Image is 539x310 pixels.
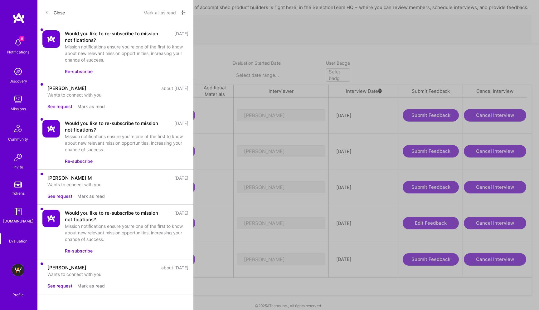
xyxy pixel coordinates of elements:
[47,103,72,110] button: See request
[65,30,171,43] div: Would you like to re-subscribe to mission notifications?
[9,238,27,244] div: Evaluation
[65,158,93,164] button: Re-subscribe
[77,282,105,289] button: Mark as read
[161,264,188,271] div: about [DATE]
[174,175,188,181] div: [DATE]
[47,181,188,188] div: Wants to connect with you
[47,282,72,289] button: See request
[174,210,188,223] div: [DATE]
[3,218,33,224] div: [DOMAIN_NAME]
[12,36,24,49] img: bell
[65,133,188,153] div: Mission notifications ensure you’re one of the first to know about new relevant mission opportuni...
[45,7,65,17] button: Close
[174,30,188,43] div: [DATE]
[65,43,188,63] div: Mission notifications ensure you’re one of the first to know about new relevant mission opportuni...
[12,93,24,106] img: teamwork
[42,120,60,137] img: Company Logo
[77,103,105,110] button: Mark as read
[8,136,28,142] div: Community
[65,247,93,254] button: Re-subscribe
[12,190,25,197] div: Tokens
[65,68,93,75] button: Re-subscribe
[47,85,86,92] div: [PERSON_NAME]
[7,49,29,55] div: Notifications
[12,12,25,24] img: logo
[16,233,21,238] i: icon SelectionTeam
[77,193,105,199] button: Mark as read
[143,7,176,17] button: Mark all as read
[47,271,188,277] div: Wants to connect with you
[65,223,188,242] div: Mission notifications ensure you’re one of the first to know about new relevant mission opportuni...
[12,292,24,297] div: Profile
[9,78,27,84] div: Discovery
[12,205,24,218] img: guide book
[12,264,24,276] img: A.Team - Grow A.Team's Community & Demand
[11,121,26,136] img: Community
[11,106,26,112] div: Missions
[47,92,188,98] div: Wants to connect with you
[65,120,171,133] div: Would you like to re-subscribe to mission notifications?
[65,210,171,223] div: Would you like to re-subscribe to mission notifications?
[10,285,26,297] a: Profile
[14,182,22,187] img: tokens
[47,175,92,181] div: [PERSON_NAME] M
[47,193,72,199] button: See request
[10,264,26,276] a: A.Team - Grow A.Team's Community & Demand
[42,30,60,48] img: Company Logo
[161,85,188,92] div: about [DATE]
[19,36,24,41] span: 6
[12,151,24,164] img: Invite
[174,120,188,133] div: [DATE]
[47,264,86,271] div: [PERSON_NAME]
[12,65,24,78] img: discovery
[42,210,60,227] img: Company Logo
[13,164,23,170] div: Invite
